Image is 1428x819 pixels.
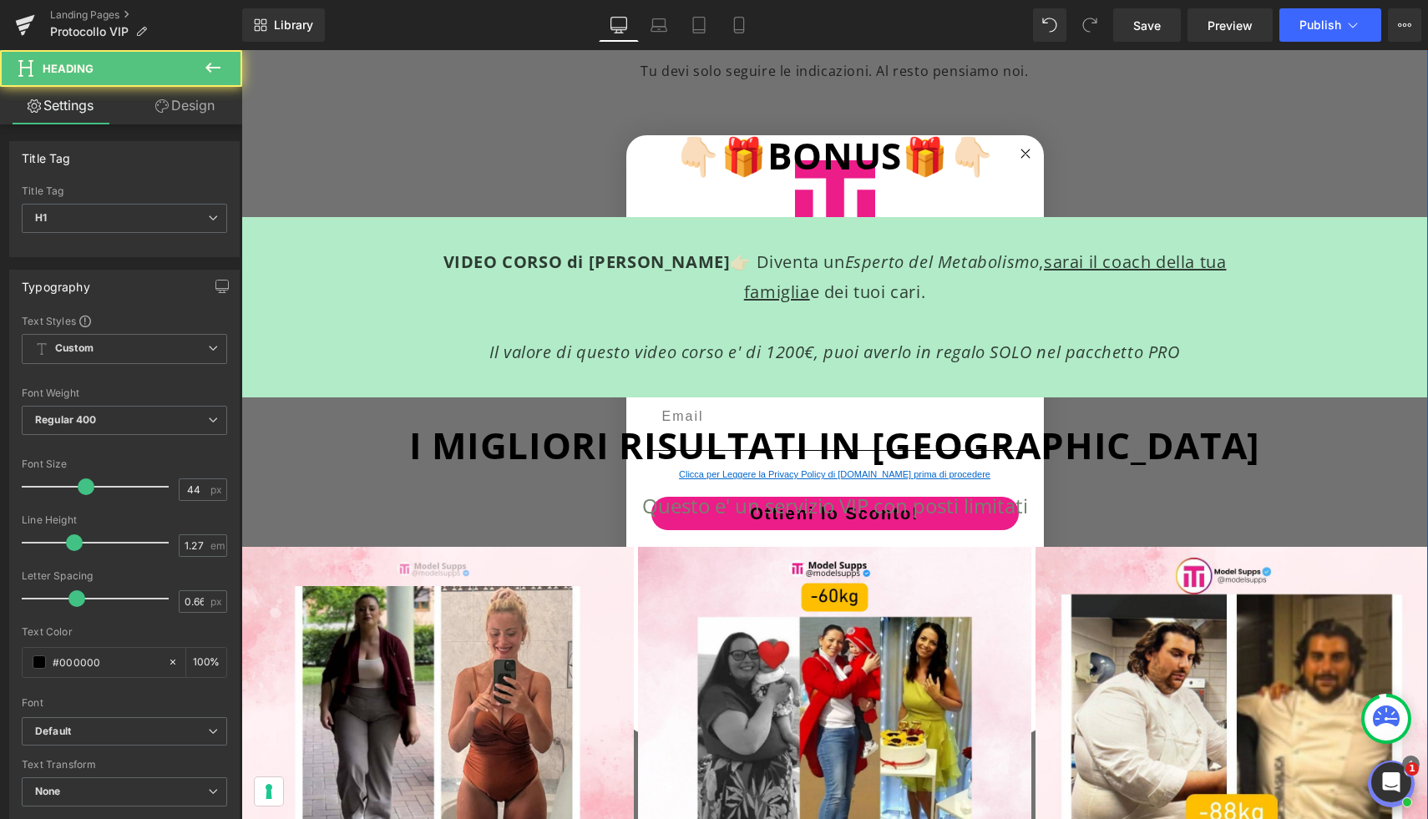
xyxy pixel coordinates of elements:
span: Library [274,18,313,33]
span: Protocollo VIP [50,25,129,38]
p: 👉🏻 Diventa un , e dei tuoi cari. [167,197,1020,257]
span: px [210,484,225,495]
div: Font Weight [22,387,227,399]
b: None [35,785,61,797]
a: Laptop [639,8,679,42]
span: 👇🏻🎁BONUS🎁👇🏻 [433,80,754,130]
span: em [210,540,225,551]
div: Font Size [22,458,227,470]
button: Redo [1073,8,1106,42]
i: Il valore di questo video corso e' di 1200€, puoi averlo in regalo SOLO nel pacchetto PRO [248,291,938,313]
b: Custom [55,341,94,356]
span: Preview [1208,17,1253,34]
div: Letter Spacing [22,570,227,582]
p: Tu devi solo seguire le indicazioni. Al resto pensiamo noi. [167,9,1020,33]
a: Mobile [719,8,759,42]
i: Default [35,725,71,739]
span: Heading [43,62,94,75]
span: px [210,596,225,607]
div: Text Styles [22,314,227,327]
div: Line Height [22,514,227,526]
button: Open chatbox [1127,710,1173,757]
a: Preview [1187,8,1273,42]
span: Save [1133,17,1161,34]
iframe: Intercom live chat [1371,762,1411,802]
div: 1 [1161,705,1178,723]
div: Title Tag [22,142,71,165]
b: H1 [35,211,47,224]
span: Publish [1299,18,1341,32]
div: Font [22,697,227,709]
span: 1 [1405,762,1419,776]
strong: VIDEO CORSO di [PERSON_NAME] [202,200,489,223]
div: Typography [22,270,90,294]
input: Color [53,653,160,671]
div: Text Color [22,626,227,638]
button: Le tue preferenze relative al consenso per le tecnologie di tracciamento [13,727,42,756]
div: % [186,648,226,677]
i: Esperto del Metabolismo [604,200,798,223]
b: Regular 400 [35,413,97,426]
button: Undo [1033,8,1066,42]
div: Title Tag [22,185,227,197]
div: Text Transform [22,759,227,771]
a: Desktop [599,8,639,42]
span: I MIGLIORI RISULTATI IN [GEOGRAPHIC_DATA] [168,370,1019,420]
a: Design [124,87,246,124]
button: Publish [1279,8,1381,42]
a: New Library [242,8,325,42]
a: Landing Pages [50,8,242,22]
u: sarai il coach della tua famiglia [503,200,985,253]
button: More [1388,8,1421,42]
a: Tablet [679,8,719,42]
